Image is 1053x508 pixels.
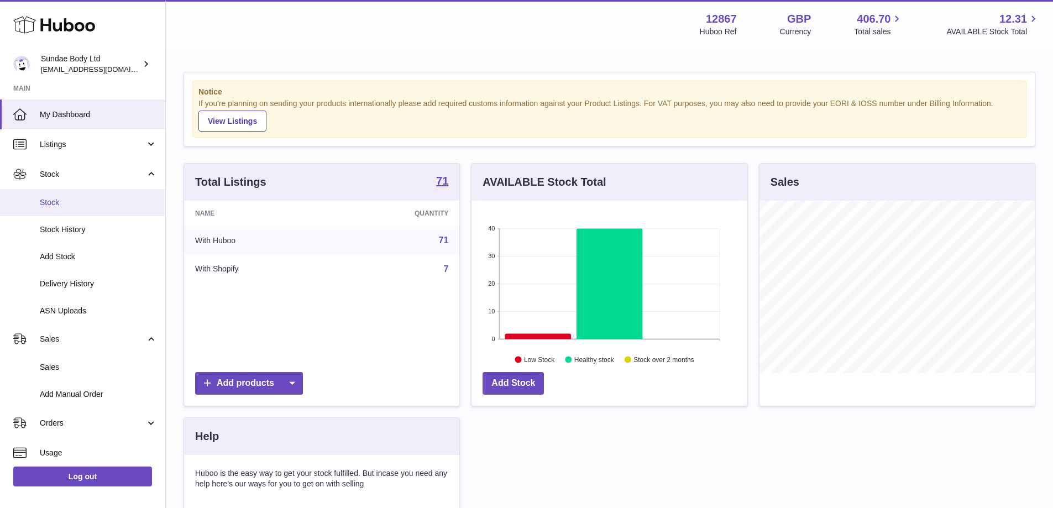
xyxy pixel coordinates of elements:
text: 30 [489,253,495,259]
div: Huboo Ref [700,27,737,37]
span: 12.31 [999,12,1027,27]
div: If you're planning on sending your products internationally please add required customs informati... [198,98,1020,132]
span: My Dashboard [40,109,157,120]
text: 20 [489,280,495,287]
text: 10 [489,308,495,315]
text: Healthy stock [574,355,615,363]
a: 12.31 AVAILABLE Stock Total [946,12,1040,37]
div: Currency [780,27,811,37]
text: Stock over 2 months [634,355,694,363]
a: 71 [436,175,448,188]
a: View Listings [198,111,266,132]
a: 406.70 Total sales [854,12,903,37]
span: Add Manual Order [40,389,157,400]
span: Sales [40,334,145,344]
span: AVAILABLE Stock Total [946,27,1040,37]
span: Stock History [40,224,157,235]
h3: AVAILABLE Stock Total [483,175,606,190]
h3: Sales [771,175,799,190]
a: 7 [443,264,448,274]
span: Total sales [854,27,903,37]
a: Log out [13,467,152,486]
td: With Shopify [184,255,333,284]
th: Name [184,201,333,226]
text: 40 [489,225,495,232]
h3: Help [195,429,219,444]
div: Sundae Body Ltd [41,54,140,75]
img: kirstie@sundaebody.com [13,56,30,72]
text: Low Stock [524,355,555,363]
span: Stock [40,169,145,180]
span: Add Stock [40,252,157,262]
span: Sales [40,362,157,373]
strong: Notice [198,87,1020,97]
th: Quantity [333,201,460,226]
span: Usage [40,448,157,458]
span: 406.70 [857,12,890,27]
span: ASN Uploads [40,306,157,316]
strong: 12867 [706,12,737,27]
span: Orders [40,418,145,428]
text: 0 [492,336,495,342]
strong: GBP [787,12,811,27]
h3: Total Listings [195,175,266,190]
span: Listings [40,139,145,150]
a: Add Stock [483,372,544,395]
span: Stock [40,197,157,208]
a: 71 [439,235,449,245]
p: Huboo is the easy way to get your stock fulfilled. But incase you need any help here's our ways f... [195,468,448,489]
a: Add products [195,372,303,395]
strong: 71 [436,175,448,186]
span: Delivery History [40,279,157,289]
span: [EMAIL_ADDRESS][DOMAIN_NAME] [41,65,163,74]
td: With Huboo [184,226,333,255]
